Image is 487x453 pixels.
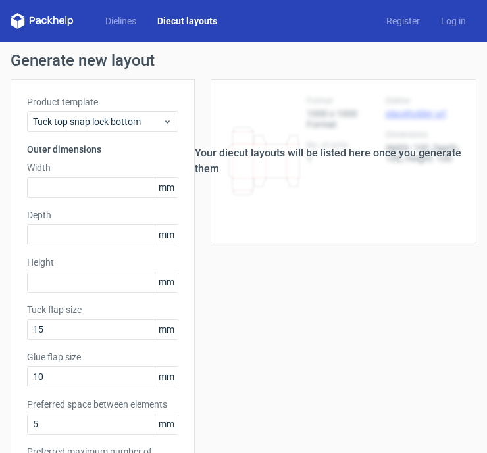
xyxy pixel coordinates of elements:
[155,414,178,434] span: mm
[195,145,476,177] div: Your diecut layouts will be listed here once you generate them
[27,350,178,364] label: Glue flap size
[27,208,178,222] label: Depth
[147,14,228,28] a: Diecut layouts
[155,367,178,387] span: mm
[27,303,178,316] label: Tuck flap size
[376,14,430,28] a: Register
[11,53,476,68] h1: Generate new layout
[27,143,178,156] h3: Outer dimensions
[33,115,163,128] span: Tuck top snap lock bottom
[27,256,178,269] label: Height
[155,272,178,292] span: mm
[95,14,147,28] a: Dielines
[155,320,178,339] span: mm
[155,178,178,197] span: mm
[27,95,178,108] label: Product template
[27,161,178,174] label: Width
[155,225,178,245] span: mm
[430,14,476,28] a: Log in
[27,398,178,411] label: Preferred space between elements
